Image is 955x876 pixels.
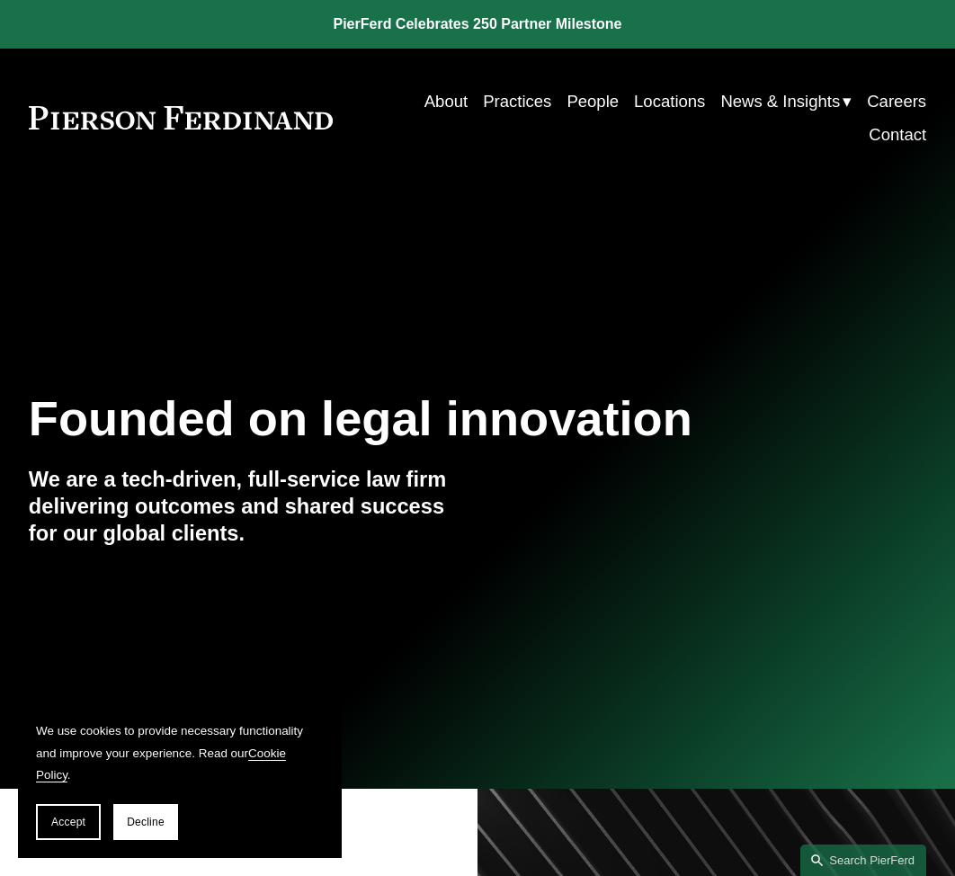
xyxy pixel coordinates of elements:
[634,85,705,118] a: Locations
[720,86,840,116] span: News & Insights
[800,845,926,876] a: Search this site
[36,804,101,840] button: Accept
[720,85,852,118] a: folder dropdown
[29,390,777,446] h1: Founded on legal innovation
[867,85,926,118] a: Careers
[29,466,477,547] h4: We are a tech-driven, full-service law firm delivering outcomes and shared success for our global...
[567,85,619,118] a: People
[18,702,342,858] section: Cookie banner
[424,85,468,118] a: About
[127,816,165,828] span: Decline
[483,85,551,118] a: Practices
[51,816,85,828] span: Accept
[36,746,286,782] a: Cookie Policy
[869,118,926,151] a: Contact
[36,720,324,786] p: We use cookies to provide necessary functionality and improve your experience. Read our .
[113,804,178,840] button: Decline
